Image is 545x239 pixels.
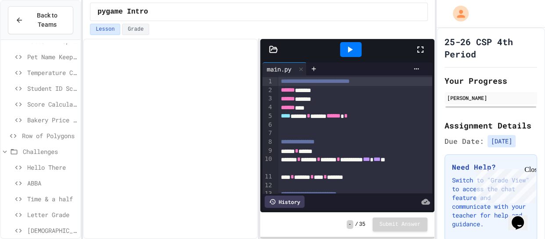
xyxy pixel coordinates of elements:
h3: Need Help? [452,162,530,172]
div: History [265,196,305,208]
div: 8 [262,138,273,146]
div: Chat with us now!Close [4,4,61,56]
span: Time & a half [27,194,77,203]
div: 10 [262,155,273,172]
button: Back to Teams [8,6,73,34]
h2: Assignment Details [445,119,537,132]
span: Student ID Scanner [27,84,77,93]
span: 35 [359,221,365,228]
iframe: chat widget [508,204,536,230]
div: main.py [262,62,307,75]
span: [DEMOGRAPHIC_DATA] Senator Eligibility [27,226,77,235]
span: Row of Polygons [22,131,77,140]
h1: 25-26 CSP 4th Period [445,36,537,60]
span: Due Date: [445,136,484,146]
div: 1 [262,77,273,86]
div: 6 [262,121,273,129]
span: Hello There [27,163,77,172]
div: 13 [262,189,273,198]
div: 11 [262,172,273,181]
iframe: chat widget [472,166,536,203]
span: Letter Grade [27,210,77,219]
button: Submit Answer [373,218,428,232]
span: Back to Teams [29,11,66,29]
div: 4 [262,103,273,112]
div: main.py [262,64,296,74]
div: 9 [262,146,273,155]
div: [PERSON_NAME] [447,94,534,102]
p: Switch to "Grade View" to access the chat feature and communicate with your teacher for help and ... [452,176,530,228]
h2: Your Progress [445,75,537,87]
div: 12 [262,181,273,190]
span: / [355,221,358,228]
button: Lesson [90,24,120,35]
span: [DATE] [488,135,516,147]
div: 7 [262,129,273,138]
span: - [347,220,353,229]
div: 2 [262,86,273,95]
span: Submit Answer [380,221,421,228]
span: Bakery Price Calculator [27,115,77,125]
button: Grade [122,24,149,35]
span: ABBA [27,178,77,188]
div: My Account [444,4,471,24]
span: Score Calculator [27,100,77,109]
span: Temperature Converter [27,68,77,77]
span: Challenges [23,147,77,156]
span: pygame Intro [97,7,148,17]
span: Pet Name Keeper [27,52,77,61]
div: 5 [262,112,273,121]
div: 3 [262,94,273,103]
